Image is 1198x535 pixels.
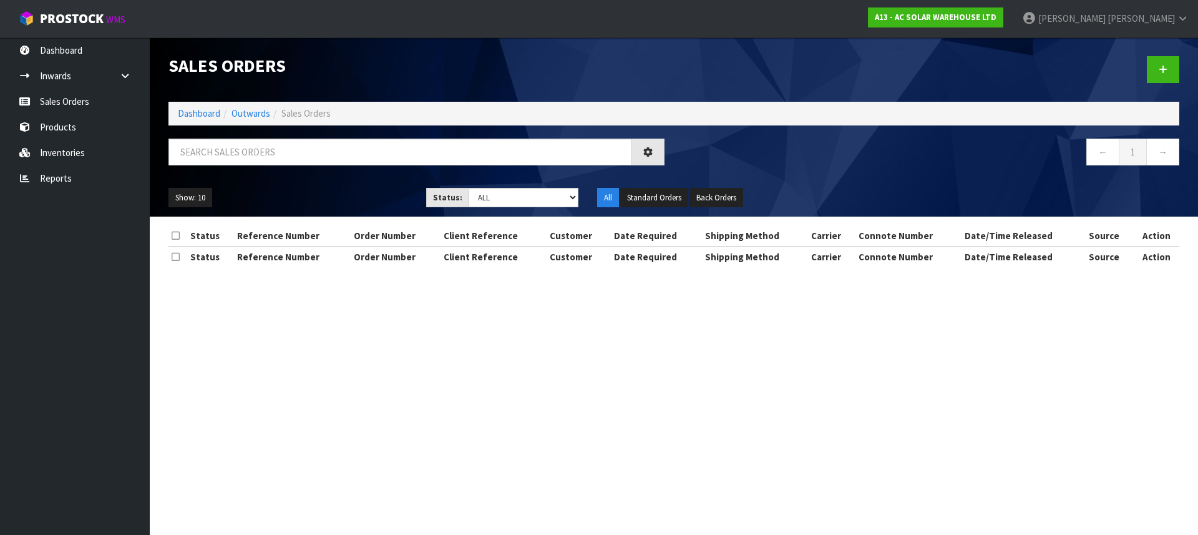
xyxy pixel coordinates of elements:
[620,188,688,208] button: Standard Orders
[689,188,743,208] button: Back Orders
[1119,139,1147,165] a: 1
[1086,226,1134,246] th: Source
[441,247,547,267] th: Client Reference
[702,247,808,267] th: Shipping Method
[187,226,234,246] th: Status
[187,247,234,267] th: Status
[1134,247,1179,267] th: Action
[106,14,125,26] small: WMS
[547,226,611,246] th: Customer
[962,247,1086,267] th: Date/Time Released
[702,226,808,246] th: Shipping Method
[433,192,462,203] strong: Status:
[351,226,441,246] th: Order Number
[855,226,962,246] th: Connote Number
[1086,247,1134,267] th: Source
[611,226,702,246] th: Date Required
[168,188,212,208] button: Show: 10
[234,247,351,267] th: Reference Number
[351,247,441,267] th: Order Number
[1108,12,1175,24] span: [PERSON_NAME]
[855,247,962,267] th: Connote Number
[547,247,611,267] th: Customer
[962,226,1086,246] th: Date/Time Released
[40,11,104,27] span: ProStock
[1086,139,1119,165] a: ←
[875,12,996,22] strong: A13 - AC SOLAR WAREHOUSE LTD
[808,247,855,267] th: Carrier
[19,11,34,26] img: cube-alt.png
[231,107,270,119] a: Outwards
[1146,139,1179,165] a: →
[441,226,547,246] th: Client Reference
[683,139,1179,169] nav: Page navigation
[1038,12,1106,24] span: [PERSON_NAME]
[281,107,331,119] span: Sales Orders
[234,226,351,246] th: Reference Number
[1134,226,1179,246] th: Action
[178,107,220,119] a: Dashboard
[611,247,702,267] th: Date Required
[808,226,855,246] th: Carrier
[168,139,632,165] input: Search sales orders
[168,56,665,76] h1: Sales Orders
[597,188,619,208] button: All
